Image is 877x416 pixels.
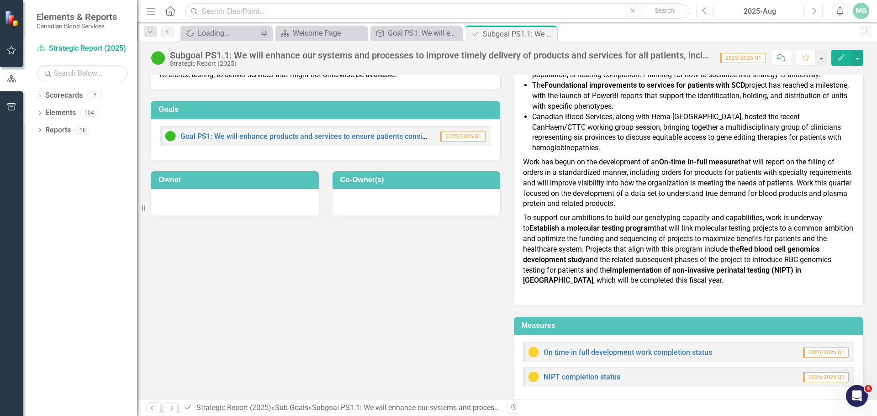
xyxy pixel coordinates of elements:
[532,80,854,112] li: The project has reached a milestone, with the launch of PowerBI reports that support the identifi...
[659,158,738,166] strong: On-time In-full measure
[183,403,500,413] div: » »
[846,385,868,407] iframe: Intercom live chat
[803,372,849,382] span: 2025/2026 Q1
[523,155,854,211] p: Work has begun on the development of an that will report on the filling of orders in a standardiz...
[196,403,271,412] a: Strategic Report (2025)
[523,266,801,285] strong: Implementation of non-invasive perinatal testing (NIPT) in [GEOGRAPHIC_DATA]
[275,403,308,412] a: Sub Goals
[373,27,460,39] a: Goal PS1: We will enhance products and services to ensure patients consistently receive safe, opt...
[483,28,555,40] div: Subgoal PS1.1: We will enhance our systems and processes to improve timely delivery of products a...
[655,7,674,14] span: Search
[158,176,314,184] h3: Owner
[37,65,128,81] input: Search Below...
[45,125,71,136] a: Reports
[523,245,819,264] strong: Red blood cell genomics development study
[803,348,849,358] span: 2025/2026 Q1
[180,132,587,141] a: Goal PS1: We will enhance products and services to ensure patients consistently receive safe, opt...
[528,371,539,382] img: Caution
[522,321,859,330] h3: Measures
[170,60,711,67] div: Strategic Report (2025)
[544,81,745,90] strong: Foundational improvements to services for patients with SCD
[719,6,800,17] div: 2025-Aug
[37,43,128,54] a: Strategic Report (2025)
[198,27,258,39] div: Loading...
[165,131,176,142] img: On Target
[37,11,117,22] span: Elements & Reports
[528,347,539,358] img: Caution
[80,109,98,117] div: 104
[532,112,854,153] li: Canadian Blood Services, along with Hema-[GEOGRAPHIC_DATA], hosted the recent CanHaem/CTTC workin...
[523,211,854,286] p: To support our ambitions to build our genotyping capacity and capabilities, work is underway to t...
[853,3,869,19] button: MG
[170,50,711,60] div: Subgoal PS1.1: We will enhance our systems and processes to improve timely delivery of products a...
[529,224,654,232] strong: Establish a molecular testing program
[720,53,766,63] span: 2025/2026 Q1
[641,5,687,17] button: Search
[544,348,712,357] a: On time in full development work completion status
[37,22,117,30] small: Canadian Blood Services
[716,3,803,19] button: 2025-Aug
[440,132,486,142] span: 2025/2026 Q1
[75,126,90,134] div: 18
[183,27,258,39] a: Loading...
[5,10,21,26] img: ClearPoint Strategy
[158,105,496,114] h3: Goals
[544,373,620,381] a: NIPT completion status
[185,3,689,19] input: Search ClearPoint...
[865,385,872,392] span: 4
[151,51,165,65] img: On Target
[45,90,83,101] a: Scorecards
[340,176,496,184] h3: Co-Owner(s)
[293,27,365,39] div: Welcome Page
[312,403,870,412] div: Subgoal PS1.1: We will enhance our systems and processes to improve timely delivery of products a...
[45,108,76,118] a: Elements
[87,92,102,100] div: 2
[388,27,460,39] div: Goal PS1: We will enhance products and services to ensure patients consistently receive safe, opt...
[278,27,365,39] a: Welcome Page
